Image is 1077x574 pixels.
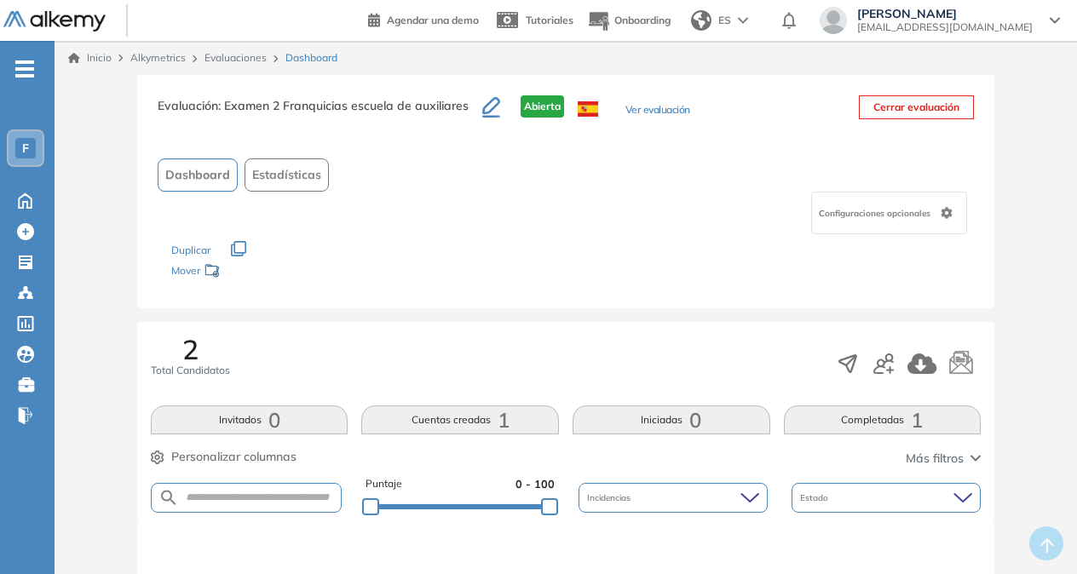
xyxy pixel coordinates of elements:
span: 0 - 100 [515,476,555,492]
div: Mover [171,256,342,288]
img: ESP [578,101,598,117]
span: Más filtros [906,450,964,468]
img: world [691,10,711,31]
a: Evaluaciones [204,51,267,64]
span: Dashboard [285,50,337,66]
span: Estado [800,491,832,504]
span: Configuraciones opcionales [819,207,934,220]
span: Onboarding [614,14,671,26]
button: Onboarding [587,3,671,39]
img: Logo [3,11,106,32]
button: Estadísticas [245,158,329,192]
span: [EMAIL_ADDRESS][DOMAIN_NAME] [857,20,1033,34]
div: Incidencias [579,483,768,513]
button: Ver evaluación [625,102,690,120]
a: Inicio [68,50,112,66]
span: Puntaje [366,476,402,492]
a: Agendar una demo [368,9,479,29]
span: Dashboard [165,166,230,184]
button: Personalizar columnas [151,448,297,466]
span: Total Candidatos [151,363,230,378]
h3: Evaluación [158,95,482,131]
button: Iniciadas0 [573,405,770,434]
button: Dashboard [158,158,238,192]
span: F [22,141,29,155]
button: Cuentas creadas1 [361,405,559,434]
span: Abierta [521,95,564,118]
img: arrow [738,17,748,24]
button: Completadas1 [784,405,982,434]
span: Estadísticas [252,166,321,184]
button: Más filtros [906,450,981,468]
div: Configuraciones opcionales [811,192,967,234]
span: 2 [182,336,199,363]
span: : Examen 2 Franquicias escuela de auxiliares [218,98,469,113]
span: [PERSON_NAME] [857,7,1033,20]
span: Duplicar [171,244,210,256]
span: Tutoriales [526,14,573,26]
span: Incidencias [587,491,634,504]
img: SEARCH_ALT [158,487,179,508]
button: Invitados0 [151,405,348,434]
span: Personalizar columnas [171,448,297,466]
i: - [15,67,34,71]
span: ES [718,13,731,28]
span: Alkymetrics [130,51,186,64]
button: Cerrar evaluación [859,95,974,119]
span: Agendar una demo [387,14,479,26]
div: Estado [792,483,981,513]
